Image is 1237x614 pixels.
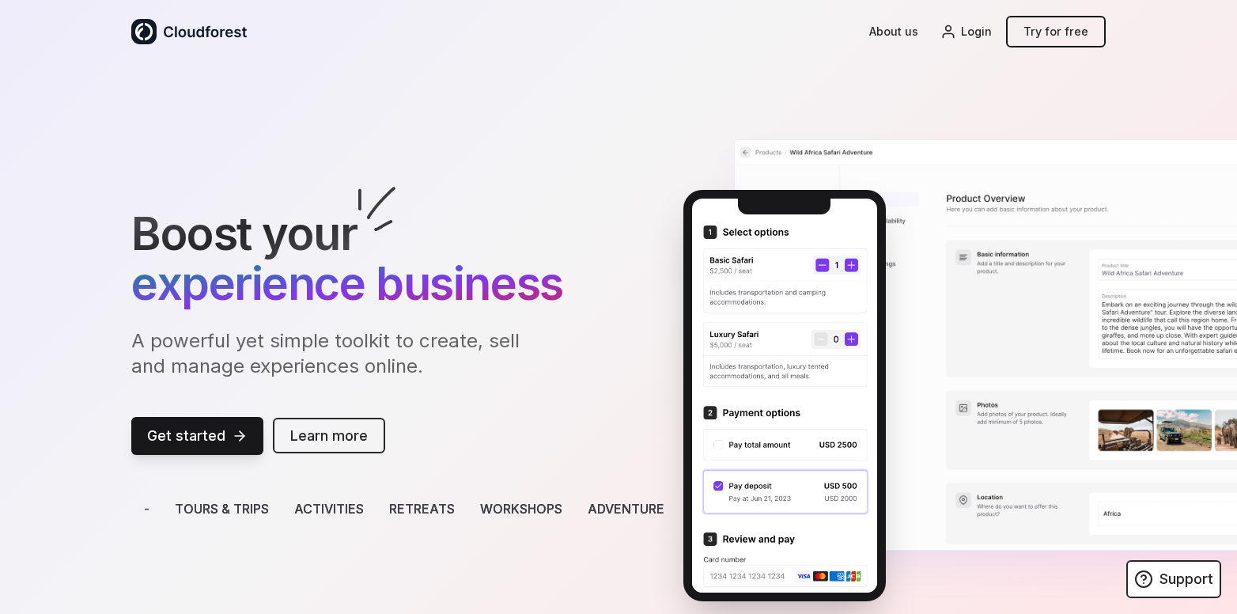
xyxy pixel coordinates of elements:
span: - [144,501,149,517]
span: Adventures [588,501,672,517]
a: About us [861,17,926,46]
span: Support [1159,568,1213,590]
a: Learn more [273,418,385,453]
span: experience business [131,259,664,309]
a: Try for free [1016,17,1096,46]
span: Retreats [389,501,455,517]
img: explode.6366aab8.svg [358,187,395,231]
img: logo-dark.55f7591d.svg [131,19,247,44]
span: Login [961,23,992,40]
span: Get started [147,425,225,447]
span: Workshops [480,501,562,517]
a: Login [932,17,1000,46]
p: A powerful yet simple toolkit to create, sell and manage experiences online. [131,328,536,379]
span: Boost your [131,206,357,261]
img: checkout.76d6e05d.png [692,214,877,593]
span: Tours & Trips [175,501,269,517]
a: Get started [131,417,263,455]
a: Support [1126,560,1221,598]
span: Activities [294,501,364,517]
